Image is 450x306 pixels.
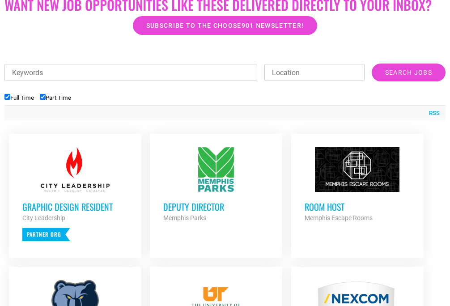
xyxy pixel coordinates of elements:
[4,94,10,100] input: Full Time
[4,64,257,81] input: Keywords
[425,109,440,118] a: RSS
[163,214,206,221] strong: Memphis Parks
[146,22,304,29] span: Subscribe to the Choose901 newsletter!
[291,134,424,237] a: Room Host Memphis Escape Rooms
[163,201,269,212] h3: Deputy Director
[264,64,364,81] input: Location
[40,94,71,101] label: Part Time
[22,201,128,212] h3: Graphic Design Resident
[22,214,65,221] strong: City Leadership
[133,16,317,35] a: Subscribe to the Choose901 newsletter!
[22,228,70,241] p: Partner Org
[372,64,446,81] input: Search Jobs
[40,94,46,100] input: Part Time
[4,94,34,101] label: Full Time
[150,134,282,237] a: Deputy Director Memphis Parks
[305,201,410,212] h3: Room Host
[305,214,373,221] strong: Memphis Escape Rooms
[9,134,141,255] a: Graphic Design Resident City Leadership Partner Org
